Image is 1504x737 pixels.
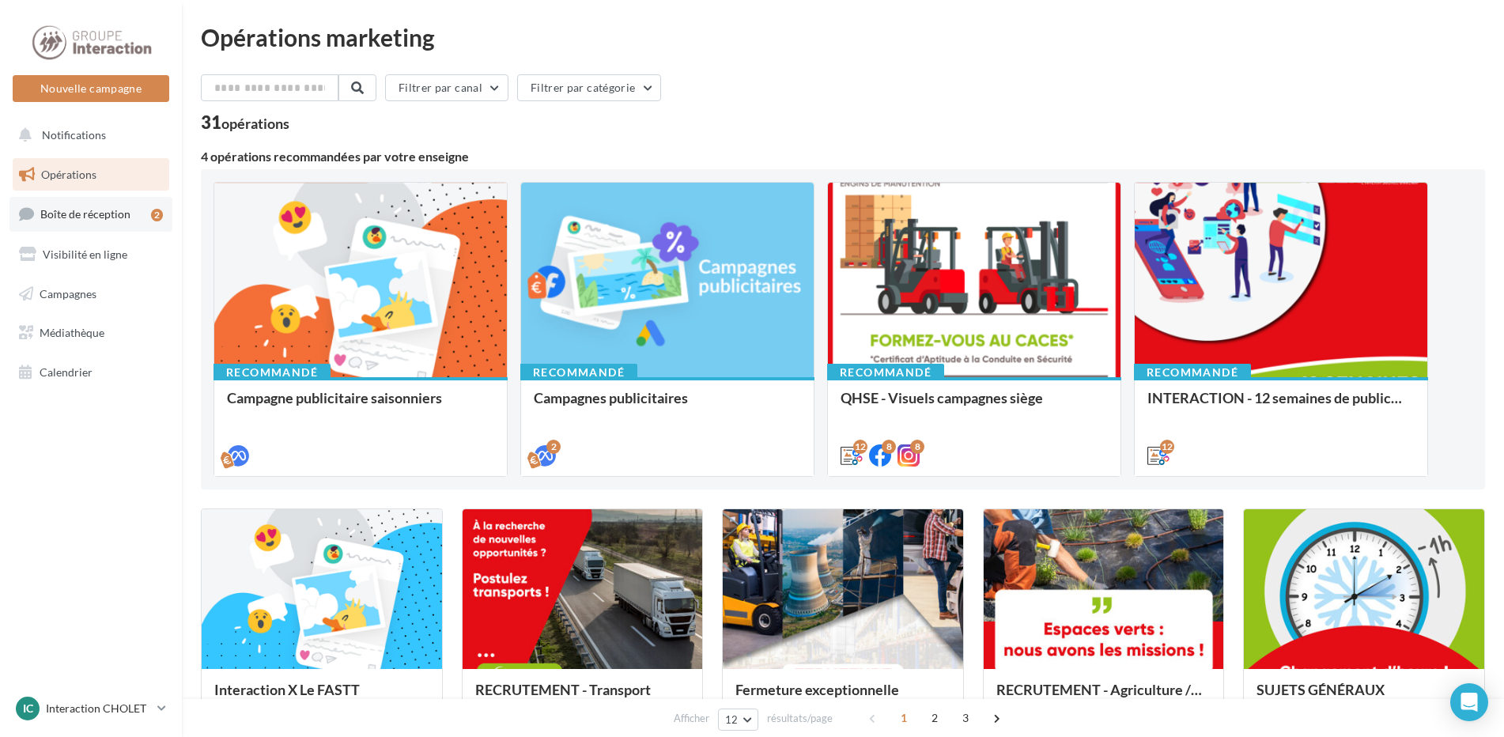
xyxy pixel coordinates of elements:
[1450,683,1488,721] div: Open Intercom Messenger
[40,286,96,300] span: Campagnes
[201,114,289,131] div: 31
[9,316,172,350] a: Médiathèque
[227,390,494,421] div: Campagne publicitaire saisonniers
[43,248,127,261] span: Visibilité en ligne
[40,326,104,339] span: Médiathèque
[9,197,172,231] a: Boîte de réception2
[151,209,163,221] div: 2
[910,440,924,454] div: 8
[1256,682,1472,713] div: SUJETS GÉNÉRAUX
[9,158,172,191] a: Opérations
[1160,440,1174,454] div: 12
[13,75,169,102] button: Nouvelle campagne
[534,390,801,421] div: Campagnes publicitaires
[841,390,1108,421] div: QHSE - Visuels campagnes siège
[9,119,166,152] button: Notifications
[9,356,172,389] a: Calendrier
[201,25,1485,49] div: Opérations marketing
[46,701,151,716] p: Interaction CHOLET
[520,364,637,381] div: Recommandé
[221,116,289,130] div: opérations
[1147,390,1415,421] div: INTERACTION - 12 semaines de publication
[891,705,916,731] span: 1
[718,709,758,731] button: 12
[9,238,172,271] a: Visibilité en ligne
[1134,364,1251,381] div: Recommandé
[953,705,978,731] span: 3
[40,365,93,379] span: Calendrier
[13,694,169,724] a: IC Interaction CHOLET
[725,713,739,726] span: 12
[214,682,429,713] div: Interaction X Le FASTT
[9,278,172,311] a: Campagnes
[41,168,96,181] span: Opérations
[882,440,896,454] div: 8
[853,440,867,454] div: 12
[23,701,33,716] span: IC
[996,682,1211,713] div: RECRUTEMENT - Agriculture / Espaces verts
[475,682,690,713] div: RECRUTEMENT - Transport
[827,364,944,381] div: Recommandé
[674,711,709,726] span: Afficher
[546,440,561,454] div: 2
[517,74,661,101] button: Filtrer par catégorie
[40,207,130,221] span: Boîte de réception
[922,705,947,731] span: 2
[42,128,106,142] span: Notifications
[767,711,833,726] span: résultats/page
[735,682,950,713] div: Fermeture exceptionnelle
[201,150,1485,163] div: 4 opérations recommandées par votre enseigne
[385,74,508,101] button: Filtrer par canal
[214,364,331,381] div: Recommandé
